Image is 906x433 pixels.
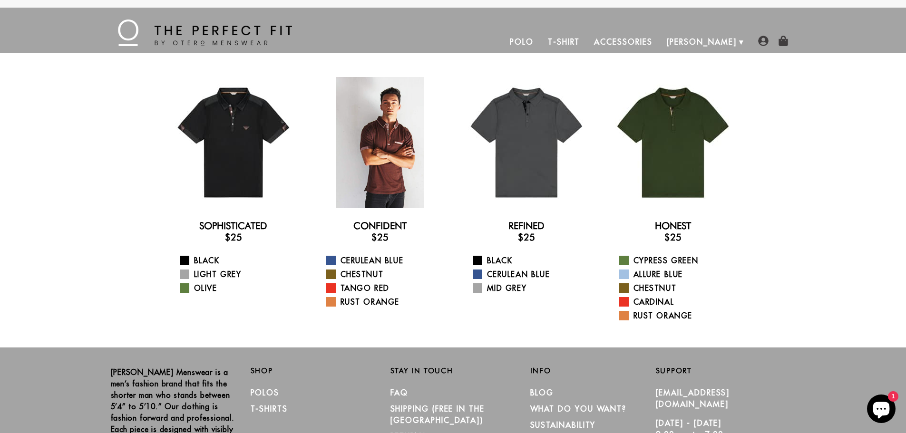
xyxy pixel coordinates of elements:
a: What Do You Want? [530,404,627,414]
a: [PERSON_NAME] [660,30,744,53]
a: Blog [530,388,554,397]
a: Chestnut [326,269,446,280]
a: Honest [655,220,691,231]
inbox-online-store-chat: Shopify online store chat [864,395,898,425]
a: Cardinal [619,296,739,308]
a: Sophisticated [199,220,267,231]
h2: Support [656,366,796,375]
a: [EMAIL_ADDRESS][DOMAIN_NAME] [656,388,730,409]
a: Mid Grey [473,282,592,294]
img: user-account-icon.png [758,36,769,46]
a: Olive [180,282,299,294]
a: Cerulean Blue [326,255,446,266]
h2: Stay in Touch [390,366,516,375]
a: Rust Orange [619,310,739,321]
a: SHIPPING (Free in the [GEOGRAPHIC_DATA]) [390,404,485,425]
a: Cerulean Blue [473,269,592,280]
a: Refined [508,220,545,231]
a: Black [473,255,592,266]
a: Rust Orange [326,296,446,308]
a: T-Shirt [541,30,587,53]
a: Polos [251,388,280,397]
a: FAQ [390,388,409,397]
a: Chestnut [619,282,739,294]
a: Polo [503,30,541,53]
a: Tango Red [326,282,446,294]
h2: Info [530,366,656,375]
a: Confident [353,220,407,231]
a: Sustainability [530,420,596,430]
a: Accessories [587,30,659,53]
a: Cypress Green [619,255,739,266]
a: Light Grey [180,269,299,280]
h2: Shop [251,366,376,375]
h3: $25 [314,231,446,243]
h3: $25 [607,231,739,243]
a: T-Shirts [251,404,288,414]
h3: $25 [168,231,299,243]
h3: $25 [461,231,592,243]
img: The Perfect Fit - by Otero Menswear - Logo [118,19,292,46]
a: Allure Blue [619,269,739,280]
img: shopping-bag-icon.png [778,36,789,46]
a: Black [180,255,299,266]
